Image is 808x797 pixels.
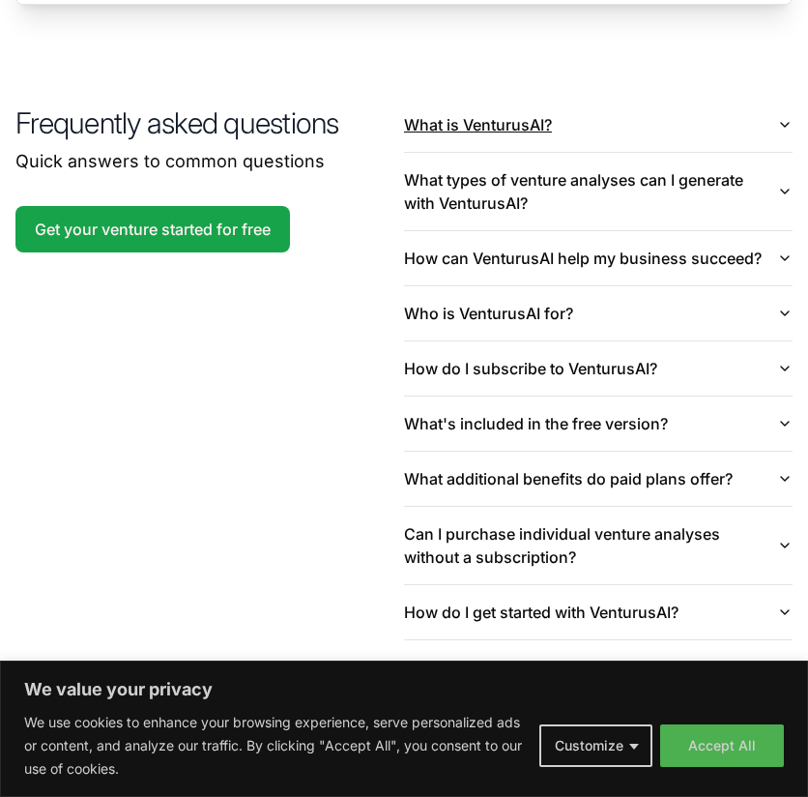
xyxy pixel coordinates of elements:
[404,231,793,285] button: How can VenturusAI help my business succeed?
[660,724,784,767] button: Accept All
[404,98,793,152] button: What is VenturusAI?
[404,341,793,396] button: How do I subscribe to VenturusAI?
[404,452,793,506] button: What additional benefits do paid plans offer?
[15,206,290,252] a: Get your venture started for free
[404,507,793,584] button: Can I purchase individual venture analyses without a subscription?
[404,397,793,451] button: What's included in the free version?
[539,724,652,767] button: Customize
[15,105,404,140] h2: Frequently asked questions
[24,678,784,701] p: We value your privacy
[15,148,404,175] p: Quick answers to common questions
[24,711,525,781] p: We use cookies to enhance your browsing experience, serve personalized ads or content, and analyz...
[404,286,793,340] button: Who is VenturusAI for?
[404,585,793,639] button: How do I get started with VenturusAI?
[404,153,793,230] button: What types of venture analyses can I generate with VenturusAI?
